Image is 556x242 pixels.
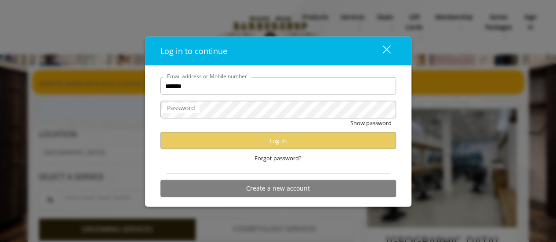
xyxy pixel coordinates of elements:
div: close dialog [372,44,390,58]
button: Create a new account [160,180,396,197]
button: close dialog [366,42,396,60]
button: Show password [350,119,392,128]
input: Email address or Mobile number [160,77,396,95]
button: Log in [160,132,396,149]
span: Log in to continue [160,46,227,56]
label: Password [163,103,200,113]
span: Forgot password? [254,154,302,163]
input: Password [160,101,396,119]
label: Email address or Mobile number [163,72,251,80]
